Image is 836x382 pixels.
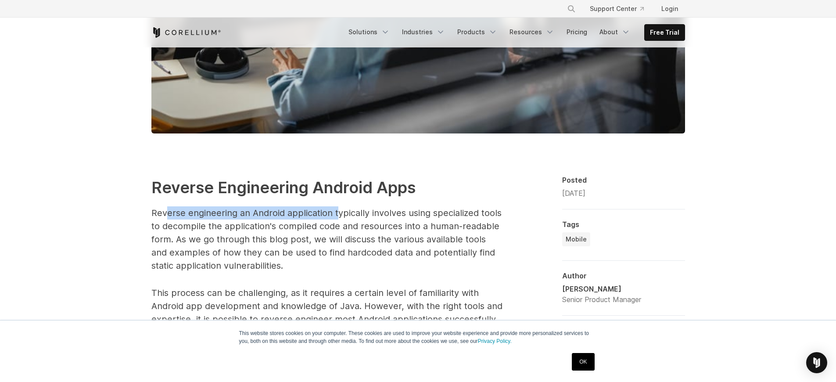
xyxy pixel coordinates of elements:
[562,232,590,246] a: Mobile
[561,24,592,40] a: Pricing
[654,1,685,17] a: Login
[562,294,641,305] div: Senior Product Manager
[562,220,685,229] div: Tags
[562,271,685,280] div: Author
[478,338,512,344] a: Privacy Policy.
[504,24,560,40] a: Resources
[645,25,685,40] a: Free Trial
[239,329,597,345] p: This website stores cookies on your computer. These cookies are used to improve your website expe...
[806,352,827,373] div: Open Intercom Messenger
[151,27,221,38] a: Corellium Home
[563,1,579,17] button: Search
[566,235,587,244] span: Mobile
[151,206,502,272] p: Reverse engineering an Android application typically involves using specialized tools to decompil...
[343,24,685,41] div: Navigation Menu
[572,353,594,371] a: OK
[583,1,651,17] a: Support Center
[594,24,635,40] a: About
[556,1,685,17] div: Navigation Menu
[452,24,502,40] a: Products
[151,178,416,197] strong: Reverse Engineering Android Apps
[562,284,641,294] div: [PERSON_NAME]
[397,24,450,40] a: Industries
[343,24,395,40] a: Solutions
[562,189,585,198] span: [DATE]
[151,286,502,326] p: This process can be challenging, as it requires a certain level of familiarity with Android app d...
[562,176,685,184] div: Posted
